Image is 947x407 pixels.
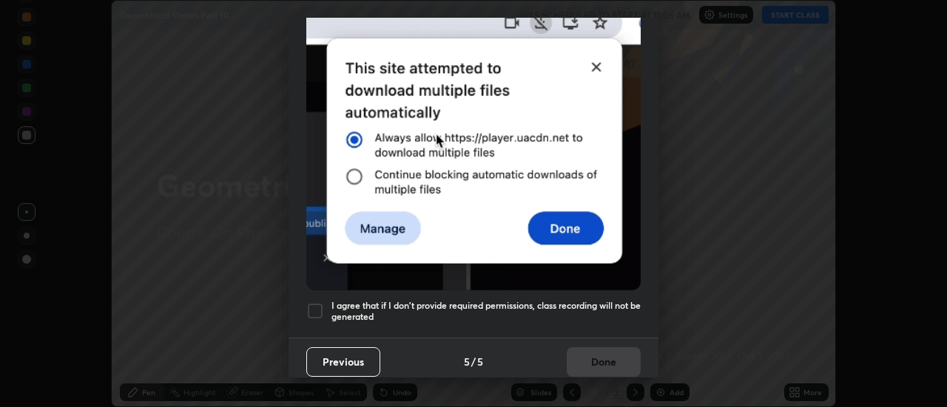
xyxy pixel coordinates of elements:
h4: 5 [477,354,483,369]
h4: / [471,354,476,369]
button: Previous [306,347,380,377]
h4: 5 [464,354,470,369]
h5: I agree that if I don't provide required permissions, class recording will not be generated [331,300,641,323]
